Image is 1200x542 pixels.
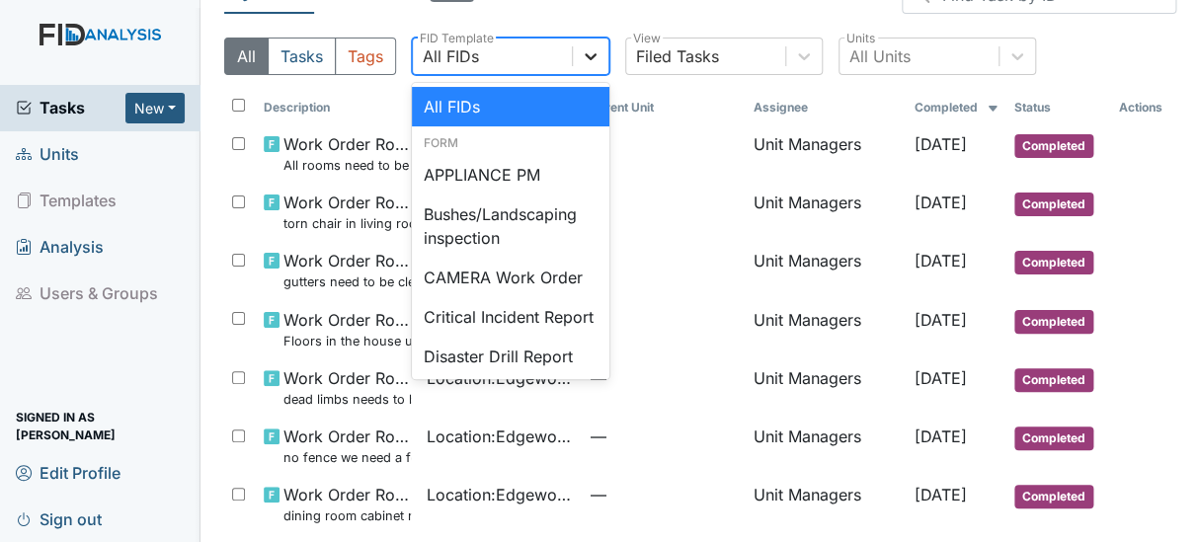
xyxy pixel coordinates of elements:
span: — [591,483,739,506]
div: Disaster Drill Report [412,337,609,376]
span: Completed [1014,134,1093,158]
small: no fence we need a fence [283,448,412,467]
button: Tasks [268,38,336,75]
small: torn chair in living room need painted [283,214,412,233]
div: Critical Incident Report [412,297,609,337]
th: Assignee [746,91,906,124]
span: Completed [1014,368,1093,392]
div: EMERGENCY Work Order [412,376,609,439]
span: [DATE] [914,193,966,212]
div: All FIDs [423,44,479,68]
span: Edit Profile [16,457,120,488]
td: Unit Managers [746,124,906,183]
a: Tasks [16,96,125,119]
td: Unit Managers [746,241,906,299]
span: Analysis [16,232,104,263]
td: Unit Managers [746,300,906,358]
div: Filed Tasks [636,44,719,68]
span: — [591,308,739,332]
span: [DATE] [914,368,966,388]
th: Toggle SortBy [906,91,1006,124]
span: Completed [1014,193,1093,216]
span: Work Order Routine All rooms need to be painted [283,132,412,175]
span: — [591,366,739,390]
div: Form [412,134,609,152]
span: Completed [1014,310,1093,334]
span: Work Order Routine dead limbs needs to be removed from yard [283,366,412,409]
span: — [591,132,739,156]
small: dining room cabinet needs a knob [283,506,412,525]
span: [DATE] [914,426,966,446]
span: Work Order Routine Floors in the house un even whole house [283,308,412,350]
small: Floors in the house un even whole house [283,332,412,350]
span: Signed in as [PERSON_NAME] [16,411,185,441]
span: Units [16,139,79,170]
span: Completed [1014,251,1093,274]
div: Bushes/Landscaping inspection [412,194,609,258]
button: New [125,93,185,123]
span: Work Order Routine torn chair in living room need painted [283,191,412,233]
span: Work Order Routine gutters need to be clean [283,249,412,291]
div: Type filter [224,38,396,75]
div: All FIDs [412,87,609,126]
span: [DATE] [914,134,966,154]
td: Unit Managers [746,417,906,475]
span: Completed [1014,426,1093,450]
span: [DATE] [914,251,966,271]
span: Work Order Routine no fence we need a fence [283,425,412,467]
td: Unit Managers [746,183,906,241]
div: All Units [849,44,911,68]
span: Location : Edgewood [427,483,575,506]
span: — [591,425,739,448]
span: [DATE] [914,485,966,504]
th: Toggle SortBy [583,91,747,124]
th: Toggle SortBy [1006,91,1111,124]
td: Unit Managers [746,475,906,533]
small: gutters need to be clean [283,272,412,291]
span: Completed [1014,485,1093,508]
span: Location : Edgewood [427,425,575,448]
div: APPLIANCE PM [412,155,609,194]
small: All rooms need to be painted [283,156,412,175]
th: Toggle SortBy [256,91,420,124]
th: Actions [1111,91,1176,124]
span: — [591,191,739,214]
small: dead limbs needs to be removed from yard [283,390,412,409]
span: Work Order Routine dining room cabinet needs a knob [283,483,412,525]
div: CAMERA Work Order [412,258,609,297]
input: Toggle All Rows Selected [232,99,245,112]
td: Unit Managers [746,358,906,417]
span: Sign out [16,503,102,534]
button: Tags [335,38,396,75]
button: All [224,38,269,75]
span: — [591,249,739,272]
span: [DATE] [914,310,966,330]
